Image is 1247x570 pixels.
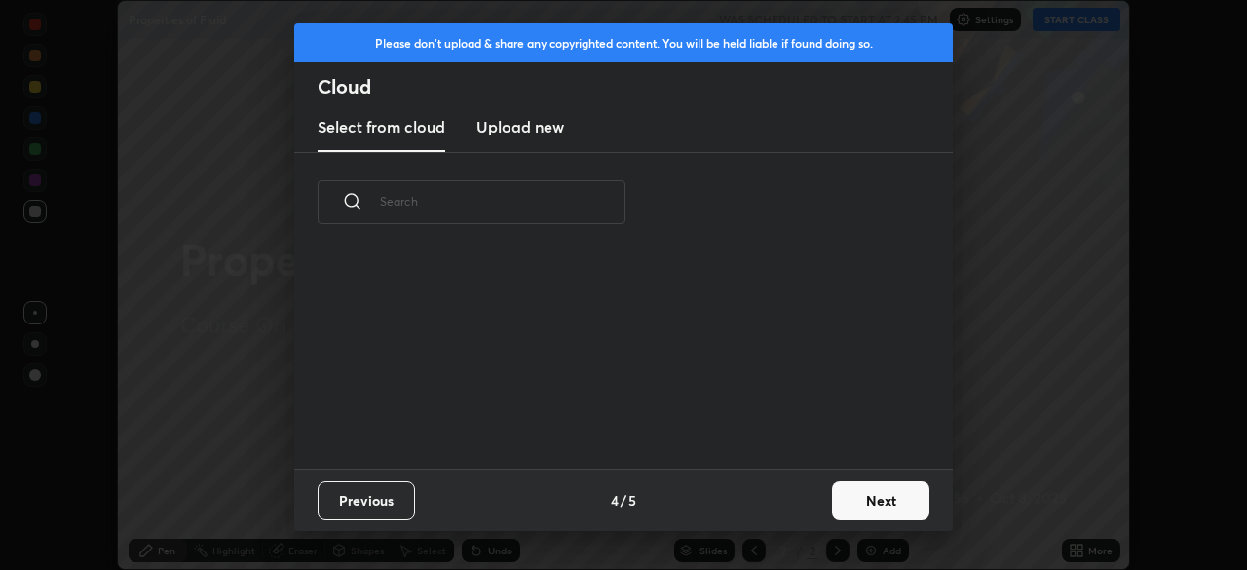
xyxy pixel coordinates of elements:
h3: Select from cloud [318,115,445,138]
h4: 5 [628,490,636,511]
h3: Upload new [476,115,564,138]
h4: / [621,490,626,511]
button: Next [832,481,929,520]
button: Previous [318,481,415,520]
input: Search [380,160,625,243]
h4: 4 [611,490,619,511]
h2: Cloud [318,74,953,99]
div: Please don't upload & share any copyrighted content. You will be held liable if found doing so. [294,23,953,62]
div: grid [294,247,929,469]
